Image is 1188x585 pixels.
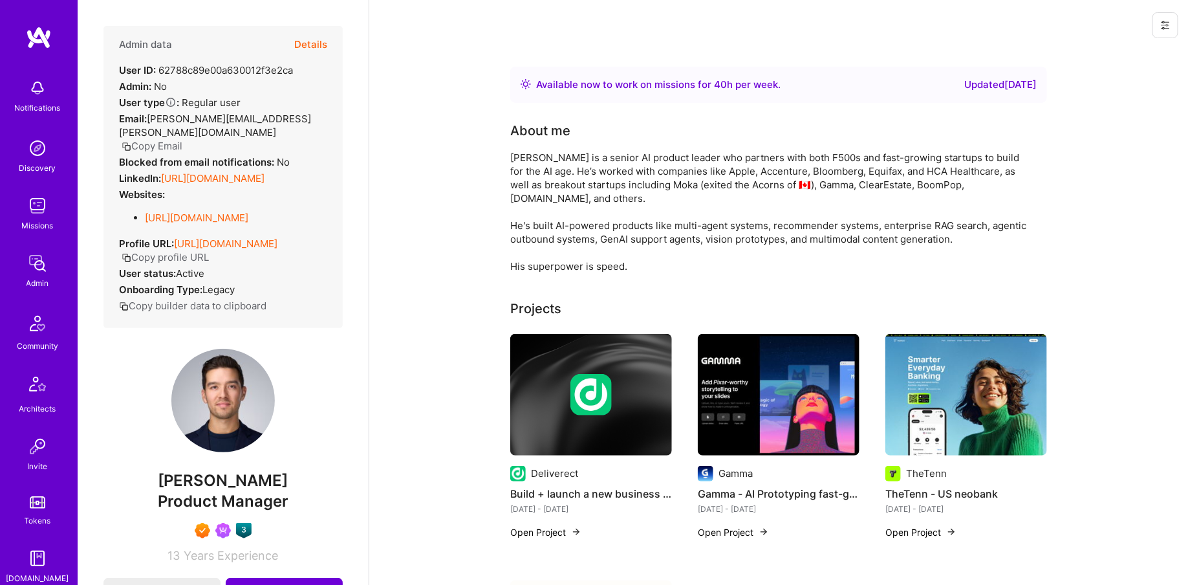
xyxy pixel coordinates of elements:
h4: Admin data [119,39,172,50]
div: Community [17,339,58,353]
i: icon Copy [122,142,131,151]
div: No [119,155,290,169]
img: logo [26,26,52,49]
img: Community [22,308,53,339]
div: [DOMAIN_NAME] [6,571,69,585]
img: arrow-right [571,527,581,537]
div: Updated [DATE] [964,77,1037,93]
button: Open Project [885,525,956,539]
img: Availability [521,79,531,89]
h4: Build + launch a new business line [510,485,672,502]
button: Details [294,26,327,63]
img: Exceptional A.Teamer [195,523,210,538]
img: Invite [25,434,50,459]
img: Company logo [510,466,526,481]
span: Years Experience [184,549,279,562]
img: arrow-right [946,527,956,537]
strong: User status: [119,267,176,280]
img: teamwork [25,193,50,219]
img: Company logo [570,374,612,415]
div: Notifications [15,101,61,115]
strong: Websites: [119,188,165,201]
a: [URL][DOMAIN_NAME] [174,237,277,250]
h4: TheTenn - US neobank [885,485,1047,502]
strong: User type : [119,96,179,109]
a: [URL][DOMAIN_NAME] [145,212,248,224]
div: Deliverect [531,467,578,480]
button: Open Project [510,525,581,539]
span: [PERSON_NAME] [103,471,343,491]
img: tokens [30,496,45,509]
img: guide book [25,546,50,571]
span: [PERSON_NAME][EMAIL_ADDRESS][PERSON_NAME][DOMAIN_NAME] [119,113,311,138]
img: cover [510,334,672,456]
div: [DATE] - [DATE] [885,502,1047,516]
img: Gamma - AI Prototyping fast-growing AI B2C startup [698,334,859,456]
img: admin teamwork [25,250,50,276]
span: Active [176,267,204,280]
img: arrow-right [759,527,769,537]
i: icon Copy [122,253,131,263]
div: 62788c89e00a630012f3e2ca [119,63,293,77]
i: icon Copy [119,302,129,311]
a: [URL][DOMAIN_NAME] [161,172,265,184]
div: Discovery [19,161,56,175]
strong: Onboarding Type: [119,283,202,296]
button: Copy builder data to clipboard [119,299,266,313]
button: Copy profile URL [122,250,209,264]
img: discovery [25,135,50,161]
div: TheTenn [906,467,947,480]
div: Architects [19,402,56,415]
div: Projects [510,299,561,318]
strong: Blocked from email notifications: [119,156,277,168]
i: Help [165,96,177,108]
div: Available now to work on missions for h per week . [536,77,781,93]
div: Admin [27,276,49,290]
img: TheTenn - US neobank [885,334,1047,456]
img: Architects [22,371,53,402]
img: Company logo [885,466,901,481]
strong: Email: [119,113,147,125]
span: Product Manager [158,492,288,511]
div: Gamma [718,467,753,480]
strong: Profile URL: [119,237,174,250]
span: 40 [714,78,727,91]
div: No [119,80,167,93]
div: Missions [22,219,54,232]
img: bell [25,75,50,101]
span: legacy [202,283,235,296]
img: User Avatar [171,349,275,452]
button: Open Project [698,525,769,539]
button: Copy Email [122,139,182,153]
strong: LinkedIn: [119,172,161,184]
strong: User ID: [119,64,156,76]
div: [PERSON_NAME] is a senior AI product leader who partners with both F500s and fast-growing startup... [510,151,1028,273]
div: [DATE] - [DATE] [510,502,672,516]
span: 13 [168,549,180,562]
div: Tokens [25,514,51,527]
img: Been on Mission [215,523,231,538]
div: [DATE] - [DATE] [698,502,859,516]
strong: Admin: [119,80,151,93]
div: Invite [28,459,48,473]
h4: Gamma - AI Prototyping fast-growing AI B2C startup [698,485,859,502]
div: About me [510,121,570,140]
div: Regular user [119,96,241,109]
img: Company logo [698,466,713,481]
